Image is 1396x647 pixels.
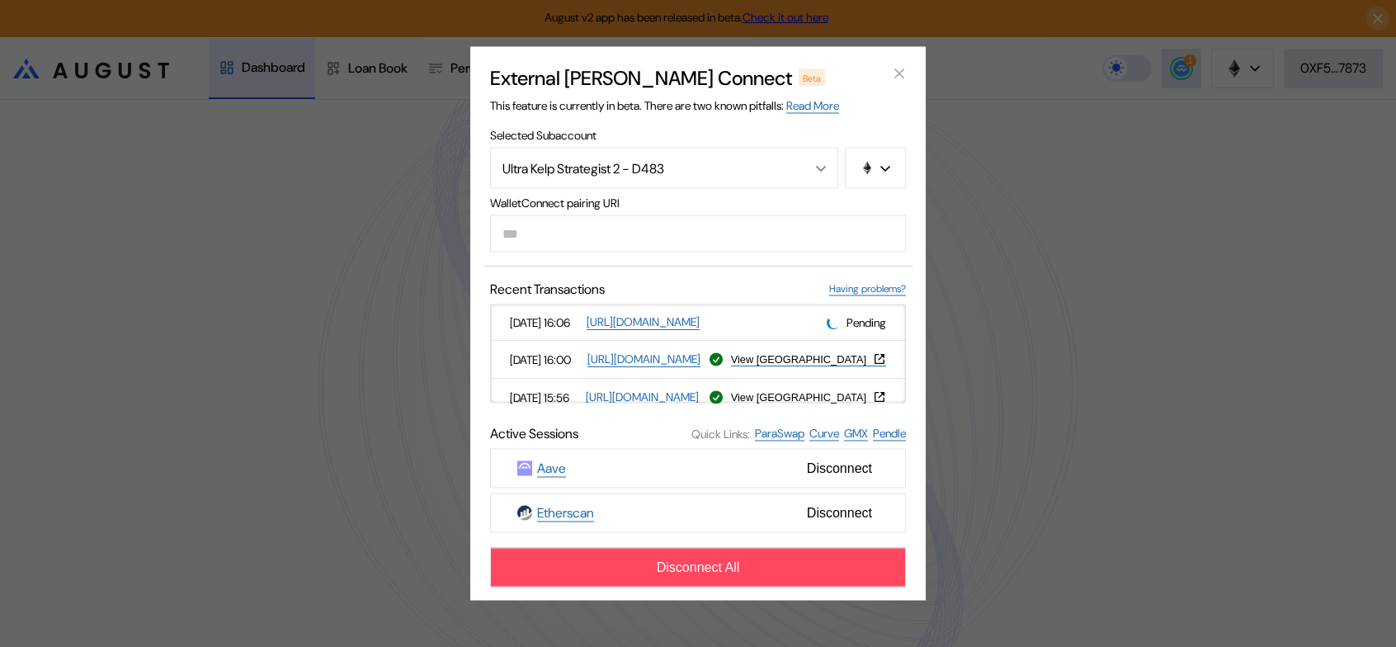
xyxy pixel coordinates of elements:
img: chain logo [861,162,874,175]
button: EtherscanEtherscanDisconnect [490,494,906,533]
span: Disconnect All [657,560,740,575]
a: [URL][DOMAIN_NAME] [587,352,700,367]
span: Quick Links: [691,426,750,441]
span: Selected Subaccount [490,128,906,143]
a: Having problems? [829,282,906,296]
span: [DATE] 16:06 [510,314,580,329]
h2: External [PERSON_NAME] Connect [490,65,792,91]
button: View [GEOGRAPHIC_DATA] [731,352,886,366]
span: [DATE] 15:56 [510,390,579,404]
a: GMX [844,426,868,442]
a: [URL][DOMAIN_NAME] [586,390,699,405]
a: Aave [537,460,566,478]
a: ParaSwap [755,426,804,442]
span: Active Sessions [490,425,578,442]
button: Disconnect All [490,548,906,588]
div: Beta [799,69,825,86]
span: [DATE] 16:00 [510,352,581,366]
button: chain logo [845,148,906,189]
button: Open menu [490,148,838,189]
img: Etherscan [517,506,532,521]
span: This feature is currently in beta. There are two known pitfalls: [490,98,839,114]
a: Curve [809,426,839,442]
div: Ultra Kelp Strategist 2 - D483 [502,159,790,177]
button: close modal [886,60,913,87]
span: Disconnect [800,499,879,527]
span: Recent Transactions [490,281,605,298]
button: View [GEOGRAPHIC_DATA] [731,390,886,404]
a: Etherscan [537,504,594,522]
img: pending [827,315,840,328]
div: Pending [827,314,886,330]
a: [URL][DOMAIN_NAME] [587,314,700,330]
button: AaveAaveDisconnect [490,449,906,489]
a: Read More [786,98,839,114]
a: Pendle [873,426,906,442]
img: Aave [517,461,532,476]
span: Disconnect [800,455,879,483]
span: WalletConnect pairing URI [490,196,906,210]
